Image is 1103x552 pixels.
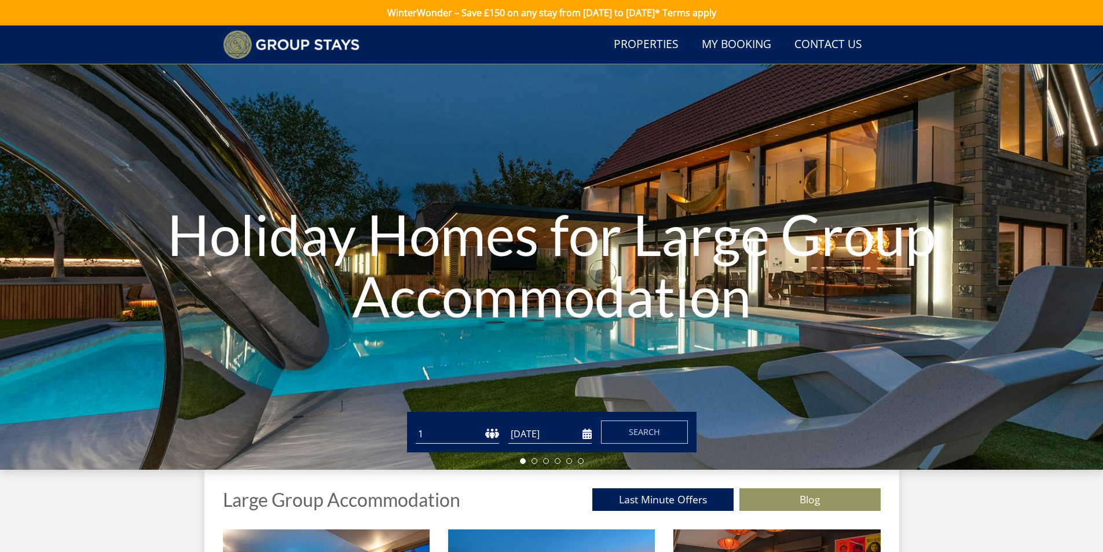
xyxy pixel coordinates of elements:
span: Search [629,426,660,437]
input: Arrival Date [508,425,592,444]
a: Blog [739,488,881,511]
h1: Large Group Accommodation [223,489,460,510]
a: Properties [609,32,683,58]
button: Search [601,421,688,444]
h1: Holiday Homes for Large Group Accommodation [166,181,938,349]
a: Contact Us [790,32,867,58]
a: Last Minute Offers [592,488,734,511]
img: Group Stays [223,30,360,59]
a: My Booking [697,32,776,58]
